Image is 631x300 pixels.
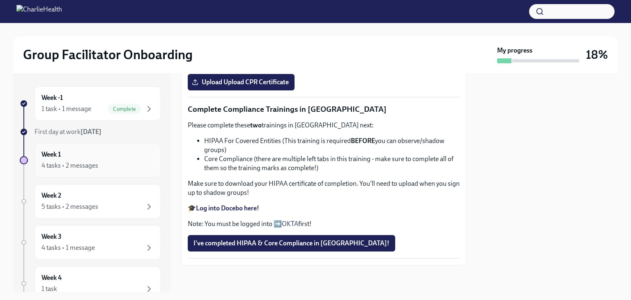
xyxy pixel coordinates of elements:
[16,5,62,18] img: CharlieHealth
[108,106,141,112] span: Complete
[20,184,161,219] a: Week 25 tasks • 2 messages
[23,46,193,63] h2: Group Facilitator Onboarding
[20,225,161,260] a: Week 34 tasks • 1 message
[35,128,101,136] span: First day at work
[204,136,460,155] li: HIPAA For Covered Entities (This training is required you can observe/shadow groups)
[193,78,289,86] span: Upload Upload CPR Certificate
[41,273,62,282] h6: Week 4
[193,239,389,247] span: I've completed HIPAA & Core Compliance in [GEOGRAPHIC_DATA]!
[41,232,62,241] h6: Week 3
[41,150,61,159] h6: Week 1
[586,47,608,62] h3: 18%
[250,121,262,129] strong: two
[188,121,460,130] p: Please complete these trainings in [GEOGRAPHIC_DATA] next:
[282,220,298,228] a: OKTA
[41,93,63,102] h6: Week -1
[188,204,460,213] p: 🎓
[81,128,101,136] strong: [DATE]
[497,46,532,55] strong: My progress
[188,179,460,197] p: Make sure to download your HIPAA certificate of completion. You'll need to upload when you sign u...
[196,204,259,212] a: Log into Docebo here!
[188,104,460,115] p: Complete Compliance Trainings in [GEOGRAPHIC_DATA]
[188,74,295,90] label: Upload Upload CPR Certificate
[41,202,98,211] div: 5 tasks • 2 messages
[204,155,460,173] li: Core Compliance (there are multiple left tabs in this training - make sure to complete all of the...
[188,219,460,228] p: Note: You must be logged into ➡️ first!
[41,161,98,170] div: 4 tasks • 2 messages
[20,86,161,121] a: Week -11 task • 1 messageComplete
[41,104,91,113] div: 1 task • 1 message
[351,137,375,145] strong: BEFORE
[20,127,161,136] a: First day at work[DATE]
[20,143,161,178] a: Week 14 tasks • 2 messages
[41,191,61,200] h6: Week 2
[41,243,95,252] div: 4 tasks • 1 message
[188,235,395,252] button: I've completed HIPAA & Core Compliance in [GEOGRAPHIC_DATA]!
[41,284,57,293] div: 1 task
